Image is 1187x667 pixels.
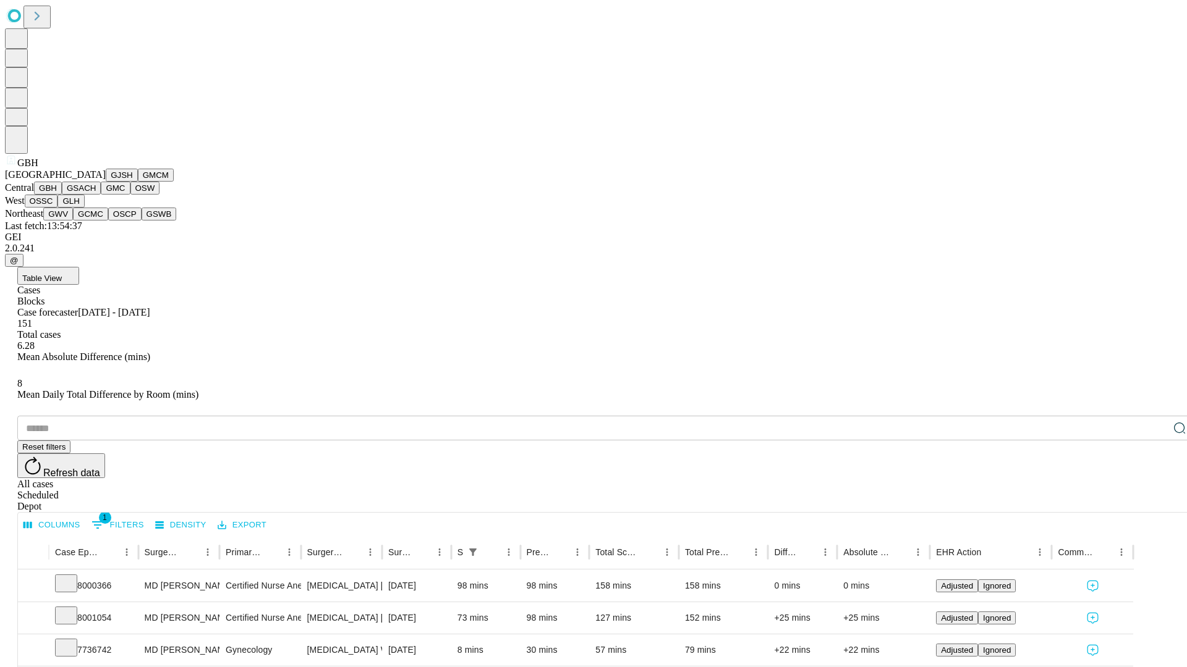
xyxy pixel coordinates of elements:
div: 158 mins [595,570,673,602]
div: Total Scheduled Duration [595,547,640,557]
span: Central [5,182,34,193]
div: Surgery Name [307,547,343,557]
div: 98 mins [457,570,514,602]
button: GJSH [106,169,138,182]
div: 8000366 [55,570,132,602]
button: Reset filters [17,440,70,453]
button: Menu [199,543,216,561]
button: Select columns [20,516,83,535]
div: [MEDICAL_DATA] WITH [MEDICAL_DATA] AND/OR [MEDICAL_DATA] WITH OR WITHOUT D&C [307,634,376,666]
div: 8001054 [55,602,132,634]
button: Table View [17,267,79,285]
button: Menu [362,543,379,561]
span: Ignored [983,613,1011,623]
div: +22 mins [843,634,924,666]
div: 98 mins [527,570,584,602]
button: Ignored [978,644,1016,657]
div: [MEDICAL_DATA] [MEDICAL_DATA] REMOVAL TUBES AND/OR OVARIES FOR UTERUS 250GM OR LESS [307,602,376,634]
button: Sort [182,543,199,561]
button: @ [5,254,23,267]
button: Menu [747,543,765,561]
div: Comments [1058,547,1094,557]
button: Adjusted [936,611,978,624]
div: 2.0.241 [5,243,1182,254]
span: Reset filters [22,442,66,451]
button: Sort [982,543,1000,561]
button: Export [215,516,270,535]
button: Expand [24,608,43,629]
div: Certified Nurse Anesthetist [226,602,294,634]
button: GCMC [73,208,108,220]
div: 7736742 [55,634,132,666]
span: Northeast [5,208,43,219]
div: GEI [5,232,1182,243]
span: Last fetch: 13:54:37 [5,220,82,231]
button: GLH [57,195,84,208]
button: Adjusted [936,644,978,657]
button: GSWB [142,208,177,220]
span: [DATE] - [DATE] [78,307,150,317]
div: [MEDICAL_DATA] [MEDICAL_DATA] REMOVAL TUBES AND/OR OVARIES FOR UTERUS 250GM OR LESS [307,570,376,602]
span: 6.28 [17,340,35,351]
div: Scheduled In Room Duration [457,547,463,557]
button: Menu [1113,543,1130,561]
div: Primary Service [226,547,262,557]
button: OSW [130,182,160,195]
button: Sort [730,543,747,561]
button: Menu [569,543,586,561]
button: Ignored [978,611,1016,624]
div: 98 mins [527,602,584,634]
button: Menu [500,543,517,561]
div: Surgeon Name [145,547,181,557]
div: 127 mins [595,602,673,634]
button: Ignored [978,579,1016,592]
div: 152 mins [685,602,762,634]
button: Sort [892,543,909,561]
div: Certified Nurse Anesthetist [226,570,294,602]
button: Sort [799,543,817,561]
button: Sort [1096,543,1113,561]
div: [DATE] [388,570,445,602]
button: Sort [344,543,362,561]
div: 0 mins [774,570,831,602]
button: Sort [483,543,500,561]
button: Menu [909,543,927,561]
span: Adjusted [941,645,973,655]
button: Sort [263,543,281,561]
button: Adjusted [936,579,978,592]
div: MD [PERSON_NAME] [PERSON_NAME] Md [145,602,213,634]
span: @ [10,256,19,265]
div: MD [PERSON_NAME] [PERSON_NAME] Md [145,570,213,602]
div: [DATE] [388,602,445,634]
button: Sort [641,543,658,561]
span: Adjusted [941,613,973,623]
div: Case Epic Id [55,547,100,557]
span: [GEOGRAPHIC_DATA] [5,169,106,180]
button: Expand [24,576,43,597]
button: Show filters [464,543,482,561]
span: GBH [17,157,38,168]
button: Menu [281,543,298,561]
button: Sort [101,543,118,561]
button: Menu [658,543,676,561]
span: Mean Daily Total Difference by Room (mins) [17,389,198,400]
div: 158 mins [685,570,762,602]
span: Mean Absolute Difference (mins) [17,351,150,362]
div: 0 mins [843,570,924,602]
button: Sort [414,543,431,561]
div: 79 mins [685,634,762,666]
div: 8 mins [457,634,514,666]
span: Ignored [983,581,1011,590]
button: GMCM [138,169,174,182]
div: Total Predicted Duration [685,547,730,557]
button: Expand [24,640,43,661]
div: +22 mins [774,634,831,666]
button: OSSC [25,195,58,208]
div: 30 mins [527,634,584,666]
button: GBH [34,182,62,195]
span: Adjusted [941,581,973,590]
button: Menu [118,543,135,561]
div: 1 active filter [464,543,482,561]
div: Surgery Date [388,547,412,557]
span: Table View [22,274,62,283]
